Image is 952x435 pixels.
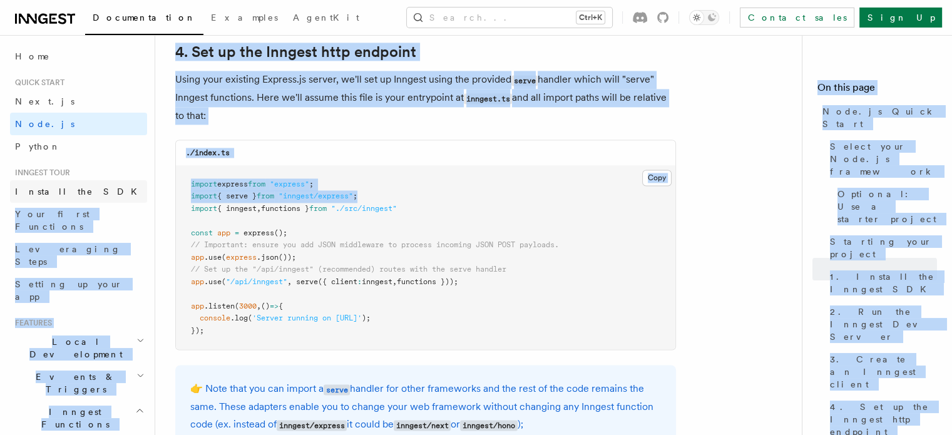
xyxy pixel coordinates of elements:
[85,4,203,35] a: Documentation
[270,180,309,188] span: "express"
[10,45,147,68] a: Home
[175,43,416,61] a: 4. Set up the Inngest http endpoint
[191,180,217,188] span: import
[825,230,937,265] a: Starting your project
[217,204,257,213] span: { inngest
[394,420,451,431] code: inngest/next
[222,277,226,286] span: (
[825,265,937,300] a: 1. Install the Inngest SDK
[279,302,283,310] span: {
[407,8,612,28] button: Search...Ctrl+K
[293,13,359,23] span: AgentKit
[296,277,318,286] span: serve
[211,13,278,23] span: Examples
[217,228,230,237] span: app
[392,277,397,286] span: ,
[859,8,942,28] a: Sign Up
[10,180,147,203] a: Install the SDK
[830,140,937,178] span: Select your Node.js framework
[10,90,147,113] a: Next.js
[191,326,204,335] span: });
[15,141,61,151] span: Python
[576,11,605,24] kbd: Ctrl+K
[642,170,672,186] button: Copy
[186,148,230,157] code: ./index.ts
[309,204,327,213] span: from
[239,302,257,310] span: 3000
[235,302,239,310] span: (
[226,253,257,262] span: express
[10,335,136,361] span: Local Development
[15,209,90,232] span: Your first Functions
[15,50,50,63] span: Home
[10,135,147,158] a: Python
[10,366,147,401] button: Events & Triggers
[324,384,350,395] code: serve
[837,188,937,225] span: Optional: Use a starter project
[353,192,357,200] span: ;
[257,253,279,262] span: .json
[190,380,661,434] p: 👉 Note that you can import a handler for other frameworks and the rest of the code remains the sa...
[200,314,230,322] span: console
[817,80,937,100] h4: On this page
[689,10,719,25] button: Toggle dark mode
[825,135,937,183] a: Select your Node.js framework
[832,183,937,230] a: Optional: Use a starter project
[817,100,937,135] a: Node.js Quick Start
[10,238,147,273] a: Leveraging Steps
[226,277,287,286] span: "/api/inngest"
[10,330,147,366] button: Local Development
[175,71,676,125] p: Using your existing Express.js server, we'll set up Inngest using the provided handler which will...
[830,305,937,343] span: 2. Run the Inngest Dev Server
[511,75,538,86] code: serve
[10,318,52,328] span: Features
[270,302,279,310] span: =>
[243,228,274,237] span: express
[191,265,506,274] span: // Set up the "/api/inngest" (recommended) routes with the serve handler
[287,277,292,286] span: ,
[464,93,512,104] code: inngest.ts
[10,78,64,88] span: Quick start
[191,228,213,237] span: const
[309,180,314,188] span: ;
[357,277,362,286] span: :
[191,204,217,213] span: import
[397,277,458,286] span: functions }));
[15,279,123,302] span: Setting up your app
[15,244,121,267] span: Leveraging Steps
[15,119,74,129] span: Node.js
[331,204,397,213] span: "./src/inngest"
[10,273,147,308] a: Setting up your app
[191,240,559,249] span: // Important: ensure you add JSON middleware to process incoming JSON POST payloads.
[248,314,252,322] span: (
[261,302,270,310] span: ()
[248,180,265,188] span: from
[10,371,136,396] span: Events & Triggers
[460,420,517,431] code: inngest/hono
[274,228,287,237] span: ();
[362,277,392,286] span: inngest
[217,192,257,200] span: { serve }
[10,406,135,431] span: Inngest Functions
[285,4,367,34] a: AgentKit
[222,253,226,262] span: (
[10,168,70,178] span: Inngest tour
[191,253,204,262] span: app
[324,382,350,394] a: serve
[257,192,274,200] span: from
[277,420,347,431] code: inngest/express
[204,277,222,286] span: .use
[93,13,196,23] span: Documentation
[822,105,937,130] span: Node.js Quick Start
[230,314,248,322] span: .log
[191,192,217,200] span: import
[15,96,74,106] span: Next.js
[257,204,261,213] span: ,
[204,302,235,310] span: .listen
[204,253,222,262] span: .use
[252,314,362,322] span: 'Server running on [URL]'
[191,277,204,286] span: app
[740,8,854,28] a: Contact sales
[830,270,937,295] span: 1. Install the Inngest SDK
[318,277,357,286] span: ({ client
